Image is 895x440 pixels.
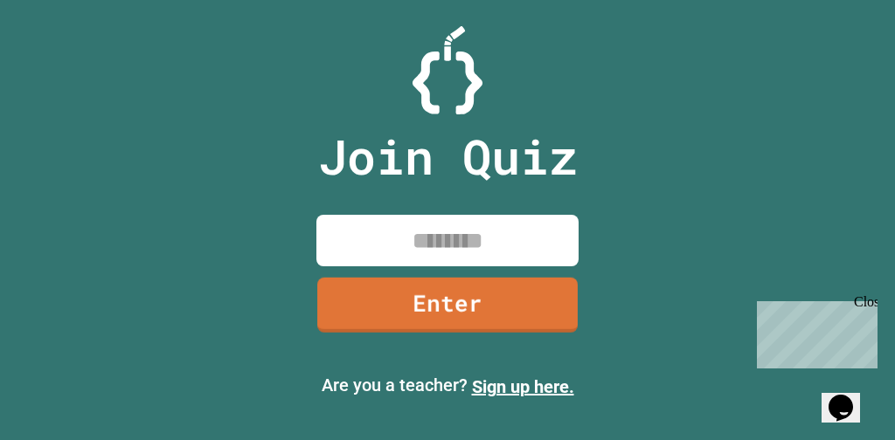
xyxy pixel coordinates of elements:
[822,370,878,423] iframe: chat widget
[14,372,881,400] p: Are you a teacher?
[7,7,121,111] div: Chat with us now!Close
[413,26,482,114] img: Logo.svg
[317,278,578,333] a: Enter
[318,120,578,193] p: Join Quiz
[472,376,574,397] a: Sign up here.
[750,294,878,368] iframe: chat widget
